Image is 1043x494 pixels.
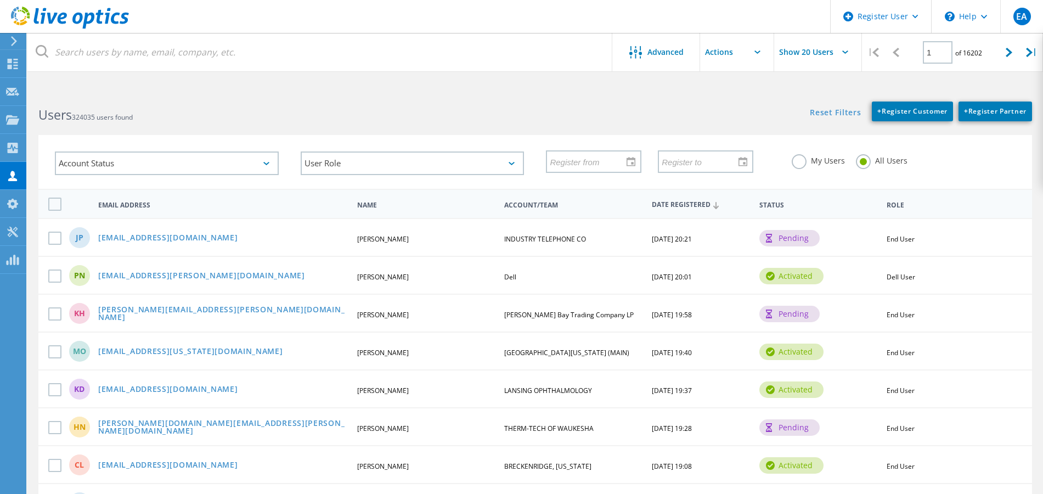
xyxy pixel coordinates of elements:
span: [DATE] 19:08 [652,462,692,471]
div: pending [759,230,820,246]
div: Account Status [55,151,279,175]
div: activated [759,344,824,360]
input: Search users by name, email, company, etc. [27,33,613,71]
span: [DATE] 19:28 [652,424,692,433]
span: [DATE] 19:58 [652,310,692,319]
span: Status [759,202,877,209]
span: EA [1016,12,1027,21]
a: [EMAIL_ADDRESS][DOMAIN_NAME] [98,385,238,395]
a: [EMAIL_ADDRESS][US_STATE][DOMAIN_NAME] [98,347,283,357]
span: End User [887,310,915,319]
span: [PERSON_NAME] [357,348,409,357]
a: [EMAIL_ADDRESS][PERSON_NAME][DOMAIN_NAME] [98,272,305,281]
span: 324035 users found [72,113,133,122]
a: [PERSON_NAME][EMAIL_ADDRESS][PERSON_NAME][DOMAIN_NAME] [98,306,348,323]
span: JP [76,234,83,242]
span: [PERSON_NAME] [357,424,409,433]
span: End User [887,462,915,471]
a: Reset Filters [810,109,861,118]
span: MO [73,347,86,355]
span: LANSING OPHTHALMOLOGY [504,386,592,395]
a: Live Optics Dashboard [11,23,129,31]
span: Register Partner [964,106,1027,116]
span: End User [887,348,915,357]
span: [PERSON_NAME] [357,386,409,395]
span: Advanced [647,48,684,56]
div: activated [759,381,824,398]
span: [DATE] 20:01 [652,272,692,282]
a: [EMAIL_ADDRESS][DOMAIN_NAME] [98,234,238,243]
span: KH [74,310,85,317]
a: [PERSON_NAME][DOMAIN_NAME][EMAIL_ADDRESS][PERSON_NAME][DOMAIN_NAME] [98,419,348,436]
span: KD [74,385,84,393]
span: CL [75,461,84,469]
span: [DATE] 19:37 [652,386,692,395]
span: [DATE] 19:40 [652,348,692,357]
div: | [862,33,884,72]
span: of 16202 [955,48,982,58]
input: Register from [547,151,633,172]
span: End User [887,234,915,244]
span: THERM-TECH OF WAUKESHA [504,424,594,433]
b: + [964,106,968,116]
a: +Register Partner [959,102,1032,121]
span: [PERSON_NAME] [357,462,409,471]
span: Name [357,202,495,209]
span: Email Address [98,202,348,209]
span: End User [887,386,915,395]
span: Date Registered [652,201,750,209]
a: +Register Customer [872,102,953,121]
span: Role [887,202,1015,209]
span: [PERSON_NAME] [357,234,409,244]
span: HN [74,423,86,431]
span: Account/Team [504,202,642,209]
span: End User [887,424,915,433]
div: pending [759,306,820,322]
span: Dell User [887,272,915,282]
span: [DATE] 20:21 [652,234,692,244]
span: BRECKENRIDGE, [US_STATE] [504,462,591,471]
div: | [1021,33,1043,72]
div: activated [759,268,824,284]
span: [PERSON_NAME] [357,310,409,319]
span: [GEOGRAPHIC_DATA][US_STATE] (MAIN) [504,348,629,357]
div: pending [759,419,820,436]
div: User Role [301,151,525,175]
span: [PERSON_NAME] Bay Trading Company LP [504,310,634,319]
span: INDUSTRY TELEPHONE CO [504,234,586,244]
label: All Users [856,154,907,165]
label: My Users [792,154,845,165]
span: PN [74,272,85,279]
svg: \n [945,12,955,21]
span: Register Customer [877,106,948,116]
b: Users [38,106,72,123]
span: Dell [504,272,516,282]
input: Register to [659,151,745,172]
b: + [877,106,882,116]
a: [EMAIL_ADDRESS][DOMAIN_NAME] [98,461,238,470]
div: activated [759,457,824,474]
span: [PERSON_NAME] [357,272,409,282]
